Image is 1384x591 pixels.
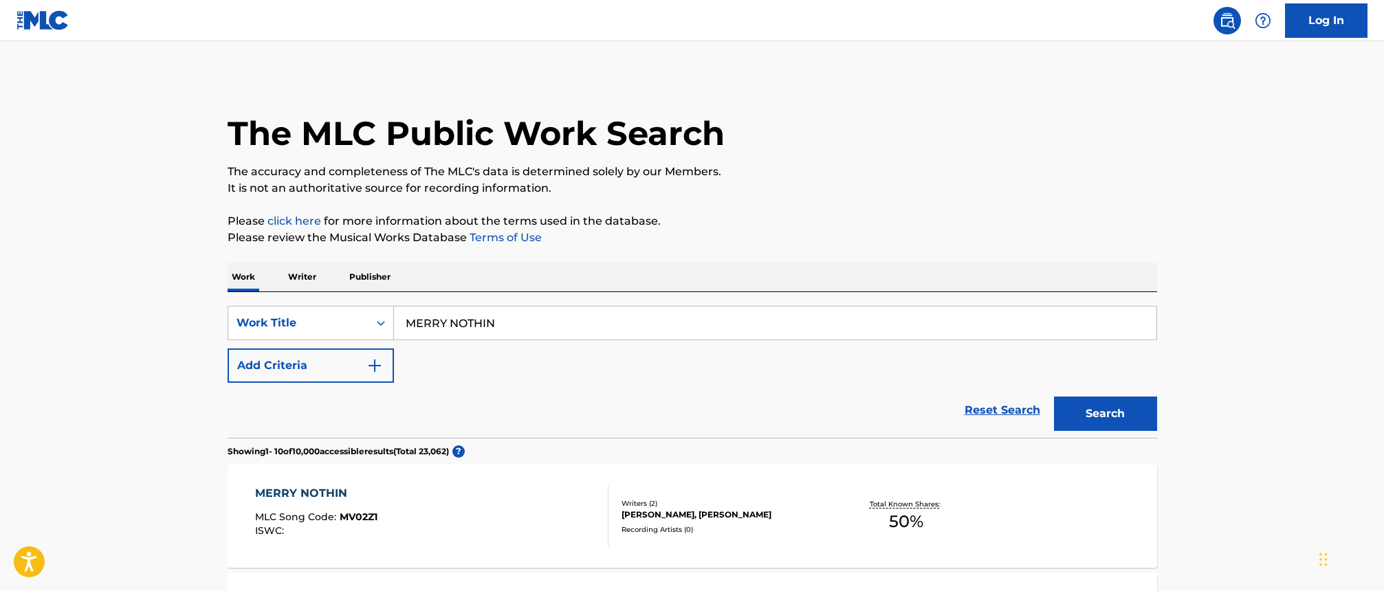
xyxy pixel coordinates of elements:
div: Recording Artists ( 0 ) [622,524,829,535]
p: Publisher [345,263,395,291]
div: [PERSON_NAME], [PERSON_NAME] [622,509,829,521]
span: MV02Z1 [340,511,377,523]
img: MLC Logo [17,10,69,30]
a: MERRY NOTHINMLC Song Code:MV02Z1ISWC:Writers (2)[PERSON_NAME], [PERSON_NAME]Recording Artists (0)... [228,465,1157,568]
p: Writer [284,263,320,291]
p: Showing 1 - 10 of 10,000 accessible results (Total 23,062 ) [228,445,449,458]
div: Work Title [237,315,360,331]
button: Search [1054,397,1157,431]
img: 9d2ae6d4665cec9f34b9.svg [366,357,383,374]
img: help [1255,12,1271,29]
button: Add Criteria [228,348,394,383]
span: MLC Song Code : [255,511,340,523]
span: ? [452,445,465,458]
span: ISWC : [255,524,287,537]
a: Log In [1285,3,1367,38]
p: Please for more information about the terms used in the database. [228,213,1157,230]
a: Reset Search [958,395,1047,425]
p: Please review the Musical Works Database [228,230,1157,246]
h1: The MLC Public Work Search [228,113,725,154]
p: It is not an authoritative source for recording information. [228,180,1157,197]
div: MERRY NOTHIN [255,485,377,502]
p: Work [228,263,259,291]
iframe: Chat Widget [1315,525,1384,591]
p: Total Known Shares: [870,499,943,509]
form: Search Form [228,306,1157,438]
a: Terms of Use [467,231,542,244]
img: search [1219,12,1235,29]
span: 50 % [889,509,923,534]
p: The accuracy and completeness of The MLC's data is determined solely by our Members. [228,164,1157,180]
div: Writers ( 2 ) [622,498,829,509]
a: Public Search [1213,7,1241,34]
div: Help [1249,7,1277,34]
a: click here [267,214,321,227]
div: Drag [1319,539,1328,580]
